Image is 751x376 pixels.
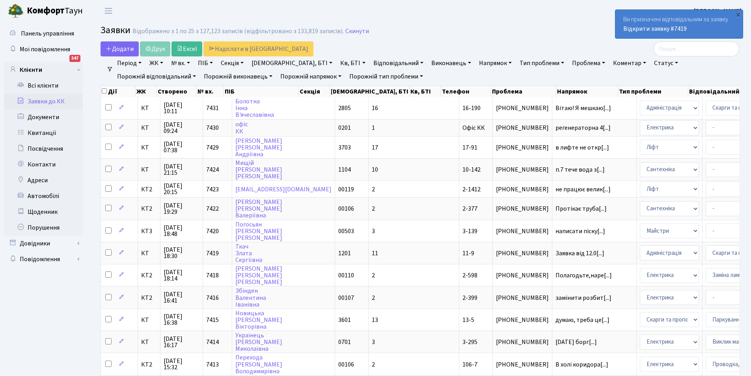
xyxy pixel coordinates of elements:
a: Період [114,56,145,70]
a: Скинути [345,28,369,35]
a: Коментар [610,56,649,70]
a: Контакти [4,157,83,172]
span: 00106 [338,360,354,369]
div: 547 [69,55,80,62]
a: Порушення [4,220,83,236]
span: 7419 [206,249,219,258]
th: Тип проблеми [618,86,688,97]
span: КТ3 [141,228,157,234]
span: Таун [27,4,83,18]
a: Мищій[PERSON_NAME][PERSON_NAME] [235,159,282,181]
a: [PERSON_NAME] [694,6,742,16]
a: офісКК [235,120,248,136]
span: 2-377 [462,204,477,213]
a: Українець[PERSON_NAME]Миколаївна [235,331,282,353]
span: 3601 [338,316,351,324]
span: Додати [106,45,134,53]
span: не працює велик[...] [555,185,611,194]
span: 7422 [206,204,219,213]
span: Панель управління [21,29,74,38]
span: 7418 [206,271,219,280]
a: Автомобілі [4,188,83,204]
span: КТ2 [141,295,157,301]
a: Повідомлення [4,251,83,267]
span: 17 [372,143,378,152]
span: [DATE] 18:14 [164,269,199,282]
span: 2-1412 [462,185,481,194]
span: 10-142 [462,165,481,174]
a: Панель управління [4,26,83,41]
span: [PHONE_NUMBER] [496,228,549,234]
span: 3703 [338,143,351,152]
th: [DEMOGRAPHIC_DATA], БТІ [330,86,410,97]
span: [DATE] 09:24 [164,122,199,134]
span: 2 [372,360,375,369]
span: 2 [372,294,375,302]
span: Протікає труба[...] [555,204,607,213]
span: КТ [141,105,157,111]
a: Проблема [569,56,608,70]
span: 7414 [206,338,219,346]
a: Погосьян[PERSON_NAME][PERSON_NAME] [235,220,282,242]
span: 00106 [338,204,354,213]
button: Переключити навігацію [99,4,118,17]
a: Excel [171,41,202,56]
span: [DATE] 16:41 [164,291,199,304]
div: Ви призначені відповідальним за заявку [615,10,743,38]
a: Відкрити заявку #7419 [623,24,687,33]
a: Всі клієнти [4,78,83,94]
span: 7431 [206,104,219,112]
span: думаю, треба це[...] [555,316,609,324]
span: КТ [141,250,157,256]
span: [PHONE_NUMBER] [496,250,549,256]
a: Порожній тип проблеми [346,70,426,83]
span: КТ2 [141,206,157,212]
span: 7423 [206,185,219,194]
span: [PHONE_NUMBER] [496,317,549,323]
span: [DATE] 18:48 [164,224,199,237]
th: Створено [157,86,197,97]
th: Кв, БТІ [410,86,441,97]
span: Заявки [101,23,130,37]
span: 10 [372,165,378,174]
span: 0701 [338,338,351,346]
a: Заявки до КК [4,94,83,109]
span: [DATE] 16:38 [164,313,199,326]
span: написати піску[...] [555,227,605,236]
a: Порожній напрямок [277,70,345,83]
span: КТ [141,144,157,151]
span: 1201 [338,249,351,258]
a: Напрямок [476,56,515,70]
span: [DATE] 15:32 [164,358,199,370]
th: Проблема [491,86,556,97]
a: ПІБ [195,56,216,70]
th: Телефон [441,86,492,97]
a: Мої повідомлення547 [4,41,83,57]
a: Клієнти [4,62,83,78]
span: [PHONE_NUMBER] [496,339,549,345]
input: Пошук... [654,41,739,56]
span: 7415 [206,316,219,324]
span: [PHONE_NUMBER] [496,206,549,212]
span: 3-139 [462,227,477,236]
span: [DATE] 07:38 [164,141,199,153]
span: п.7 тече вода з[...] [555,165,605,174]
span: [DATE] борг[...] [555,338,597,346]
span: 2 [372,204,375,213]
span: [PHONE_NUMBER] [496,295,549,301]
span: КТ [141,339,157,345]
span: регенераторна 4[...] [555,123,611,132]
a: Квитанції [4,125,83,141]
a: ЗбінденВалентинаІванівна [235,287,266,309]
a: [PERSON_NAME][PERSON_NAME]Андріївна [235,137,282,159]
span: 11-9 [462,249,474,258]
span: 00110 [338,271,354,280]
span: 7420 [206,227,219,236]
span: в лифте не откр[...] [555,143,609,152]
a: [PERSON_NAME][PERSON_NAME][PERSON_NAME] [235,264,282,286]
th: Дії [101,86,136,97]
span: 7424 [206,165,219,174]
a: ТкачЗлатаСергіївна [235,242,262,264]
span: [DATE] 19:29 [164,202,199,215]
span: [PHONE_NUMBER] [496,186,549,193]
